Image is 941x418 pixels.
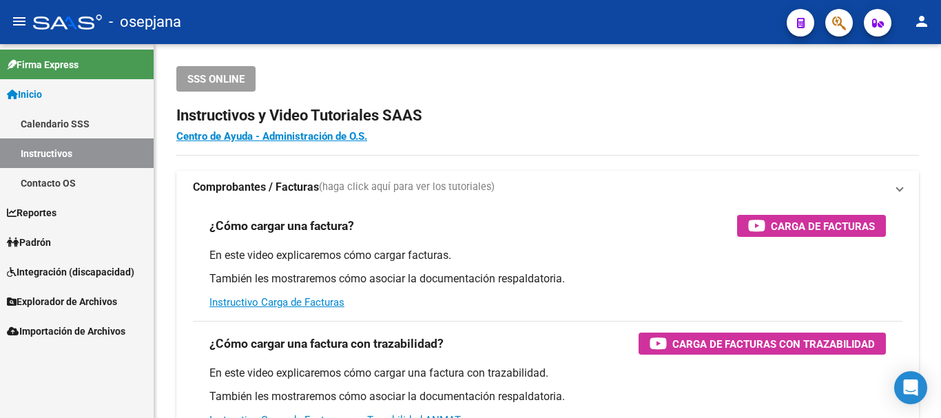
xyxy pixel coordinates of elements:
span: Carga de Facturas [771,218,875,235]
span: Explorador de Archivos [7,294,117,309]
p: También les mostraremos cómo asociar la documentación respaldatoria. [209,389,886,404]
div: Open Intercom Messenger [894,371,927,404]
a: Centro de Ayuda - Administración de O.S. [176,130,367,143]
h2: Instructivos y Video Tutoriales SAAS [176,103,919,129]
span: - osepjana [109,7,181,37]
span: Carga de Facturas con Trazabilidad [672,335,875,353]
p: También les mostraremos cómo asociar la documentación respaldatoria. [209,271,886,286]
span: SSS ONLINE [187,73,245,85]
span: Padrón [7,235,51,250]
span: Inicio [7,87,42,102]
h3: ¿Cómo cargar una factura con trazabilidad? [209,334,444,353]
p: En este video explicaremos cómo cargar facturas. [209,248,886,263]
span: Firma Express [7,57,79,72]
strong: Comprobantes / Facturas [193,180,319,195]
span: Importación de Archivos [7,324,125,339]
button: SSS ONLINE [176,66,256,92]
button: Carga de Facturas [737,215,886,237]
span: (haga click aquí para ver los tutoriales) [319,180,495,195]
mat-icon: menu [11,13,28,30]
a: Instructivo Carga de Facturas [209,296,344,309]
span: Reportes [7,205,56,220]
mat-icon: person [913,13,930,30]
p: En este video explicaremos cómo cargar una factura con trazabilidad. [209,366,886,381]
button: Carga de Facturas con Trazabilidad [639,333,886,355]
mat-expansion-panel-header: Comprobantes / Facturas(haga click aquí para ver los tutoriales) [176,171,919,204]
h3: ¿Cómo cargar una factura? [209,216,354,236]
span: Integración (discapacidad) [7,264,134,280]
